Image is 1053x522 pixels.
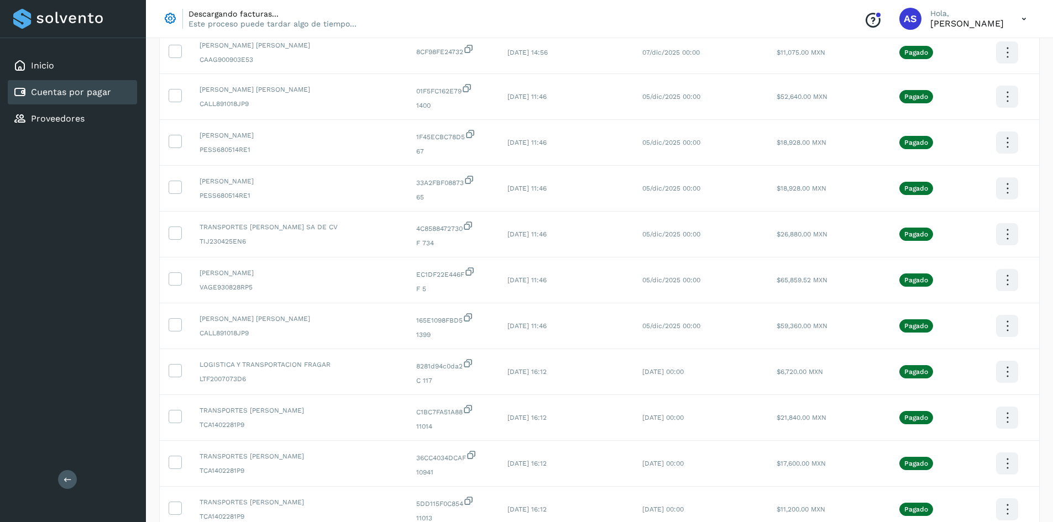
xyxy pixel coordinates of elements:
span: $11,200.00 MXN [777,505,825,513]
span: $21,840.00 MXN [777,414,826,421]
span: 10941 [416,467,490,477]
p: Pagado [904,139,928,146]
span: VAGE930828RP5 [200,282,399,292]
span: [DATE] 00:00 [642,414,684,421]
span: 165E1098FBD5 [416,312,490,325]
span: 01F5FC162E79 [416,83,490,96]
span: 05/dic/2025 00:00 [642,184,700,192]
span: [DATE] 14:56 [507,49,548,56]
span: 36CC4034DCAF [416,450,490,463]
span: CAAG900903E53 [200,55,399,65]
span: TRANSPORTES [PERSON_NAME] [200,451,399,461]
a: Cuentas por pagar [31,87,111,97]
span: [PERSON_NAME] [PERSON_NAME] [200,85,399,94]
span: TRANSPORTES [PERSON_NAME] [200,405,399,415]
span: $18,928.00 MXN [777,139,826,146]
p: Descargando facturas... [188,9,357,19]
span: 8CF98FE24732 [416,44,490,57]
span: [DATE] 16:12 [507,368,547,376]
span: 33A2FBF08873 [416,175,490,188]
span: $52,640.00 MXN [777,93,827,101]
span: $59,360.00 MXN [777,322,827,330]
span: 05/dic/2025 00:00 [642,230,700,238]
span: 67 [416,146,490,156]
a: Inicio [31,60,54,71]
span: $11,075.00 MXN [777,49,825,56]
div: Proveedores [8,107,137,131]
span: F 5 [416,284,490,294]
span: 05/dic/2025 00:00 [642,276,700,284]
span: PESS680514RE1 [200,145,399,155]
span: [PERSON_NAME] [PERSON_NAME] [200,40,399,50]
span: 05/dic/2025 00:00 [642,93,700,101]
span: [DATE] 11:46 [507,230,547,238]
p: Pagado [904,49,928,56]
span: $26,880.00 MXN [777,230,827,238]
span: [DATE] 16:12 [507,460,547,467]
p: Pagado [904,230,928,238]
p: Pagado [904,322,928,330]
span: 1F45ECBC78D5 [416,129,490,142]
span: C1BC7FA51A88 [416,404,490,417]
p: Pagado [904,93,928,101]
div: Cuentas por pagar [8,80,137,104]
p: Pagado [904,276,928,284]
span: $65,859.52 MXN [777,276,827,284]
span: TRANSPORTES [PERSON_NAME] SA DE CV [200,222,399,232]
span: [DATE] 00:00 [642,505,684,513]
div: Inicio [8,54,137,78]
span: TCA1402281P9 [200,466,399,476]
span: [DATE] 11:46 [507,139,547,146]
span: 4C8588472730 [416,220,490,234]
span: [PERSON_NAME] [200,130,399,140]
span: CALL891018JP9 [200,99,399,109]
span: 1399 [416,330,490,340]
p: Este proceso puede tardar algo de tiempo... [188,19,357,29]
p: Hola, [930,9,1004,18]
span: [PERSON_NAME] [PERSON_NAME] [200,314,399,324]
span: [DATE] 16:12 [507,414,547,421]
span: [DATE] 11:46 [507,276,547,284]
p: Pagado [904,460,928,467]
span: 8281d94c0da2 [416,358,490,371]
span: F 734 [416,238,490,248]
span: TCA1402281P9 [200,512,399,521]
span: 05/dic/2025 00:00 [642,139,700,146]
span: [DATE] 16:12 [507,505,547,513]
span: 11014 [416,421,490,431]
span: [PERSON_NAME] [200,176,399,186]
span: TRANSPORTES [PERSON_NAME] [200,497,399,507]
p: Pagado [904,368,928,376]
span: LOGISTICA Y TRANSPORTACION FRAGAR [200,360,399,370]
span: $18,928.00 MXN [777,184,826,192]
span: [DATE] 11:46 [507,93,547,101]
span: [DATE] 11:46 [507,322,547,330]
span: [PERSON_NAME] [200,268,399,278]
p: Pagado [904,184,928,192]
span: [DATE] 11:46 [507,184,547,192]
p: Antonio Soto Torres [930,18,1004,29]
span: C 117 [416,376,490,386]
span: [DATE] 00:00 [642,460,684,467]
span: 1400 [416,101,490,110]
a: Proveedores [31,113,85,124]
span: 05/dic/2025 00:00 [642,322,700,330]
span: 5DD115F0C854 [416,495,490,509]
span: CALL891018JP9 [200,328,399,338]
span: TCA1402281P9 [200,420,399,430]
span: TIJ230425EN6 [200,236,399,246]
span: EC1DF22E446F [416,266,490,280]
span: 07/dic/2025 00:00 [642,49,700,56]
span: [DATE] 00:00 [642,368,684,376]
span: PESS680514RE1 [200,191,399,201]
span: $17,600.00 MXN [777,460,826,467]
p: Pagado [904,505,928,513]
span: $6,720.00 MXN [777,368,823,376]
span: 65 [416,192,490,202]
span: LTF2007073D6 [200,374,399,384]
p: Pagado [904,414,928,421]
